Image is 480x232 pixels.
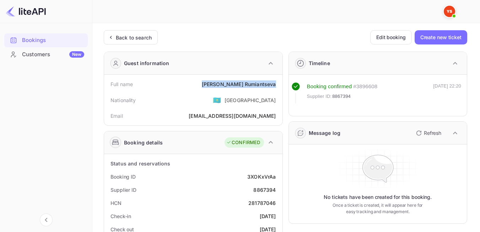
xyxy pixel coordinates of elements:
[260,212,276,220] div: [DATE]
[353,83,377,91] div: # 3896608
[22,51,84,59] div: Customers
[110,173,136,180] div: Booking ID
[213,94,221,106] span: United States
[110,199,122,207] div: HCN
[124,139,163,146] div: Booking details
[248,199,276,207] div: 281787046
[110,186,136,194] div: Supplier ID
[110,112,123,120] div: Email
[307,83,352,91] div: Booking confirmed
[4,48,88,61] a: CustomersNew
[22,36,84,44] div: Bookings
[116,34,152,41] div: Back to search
[226,139,260,146] div: CONFIRMED
[124,59,169,67] div: Guest information
[202,80,276,88] div: [PERSON_NAME] Rumiantseva
[370,30,412,44] button: Edit booking
[253,186,276,194] div: 8867394
[307,93,332,100] span: Supplier ID:
[40,213,53,226] button: Collapse navigation
[332,93,351,100] span: 8867394
[412,127,444,139] button: Refresh
[110,212,131,220] div: Check-in
[444,6,455,17] img: Yandex Support
[324,194,432,201] p: No tickets have been created for this booking.
[69,51,84,58] div: New
[424,129,441,137] p: Refresh
[433,83,461,103] div: [DATE] 22:20
[330,202,425,215] p: Once a ticket is created, it will appear here for easy tracking and management.
[4,33,88,47] a: Bookings
[309,129,341,137] div: Message log
[247,173,276,180] div: 3XOKxVrAa
[110,80,133,88] div: Full name
[110,96,136,104] div: Nationality
[415,30,467,44] button: Create new ticket
[6,6,46,17] img: LiteAPI logo
[110,160,170,167] div: Status and reservations
[225,96,276,104] div: [GEOGRAPHIC_DATA]
[189,112,276,120] div: [EMAIL_ADDRESS][DOMAIN_NAME]
[309,59,330,67] div: Timeline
